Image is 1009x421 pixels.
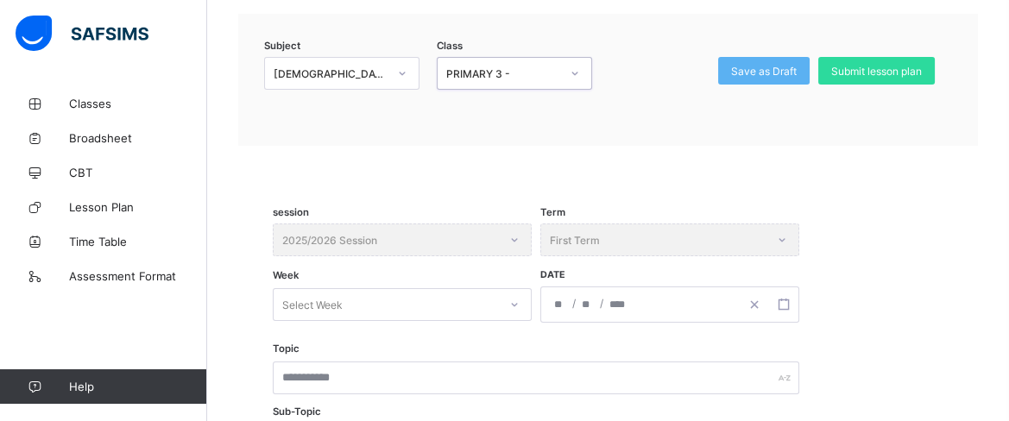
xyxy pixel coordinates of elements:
span: Broadsheet [69,131,207,145]
div: Select Week [282,288,343,321]
span: Subject [264,40,300,52]
span: Help [69,380,206,393]
label: Topic [273,342,300,355]
span: Save as Draft [731,65,797,78]
span: Week [273,269,299,281]
span: Assessment Format [69,269,207,283]
span: CBT [69,166,207,179]
span: Classes [69,97,207,110]
label: Sub-Topic [273,405,321,418]
span: Submit lesson plan [831,65,922,78]
span: / [598,296,605,311]
span: Class [437,40,463,52]
span: / [571,296,577,311]
span: Date [540,269,565,280]
span: Lesson Plan [69,200,207,214]
span: session [273,206,309,218]
div: [DEMOGRAPHIC_DATA] Reading (QRR) [274,67,388,80]
img: safsims [16,16,148,52]
span: Time Table [69,235,207,248]
span: Term [540,206,565,218]
div: PRIMARY 3 - [446,67,560,80]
